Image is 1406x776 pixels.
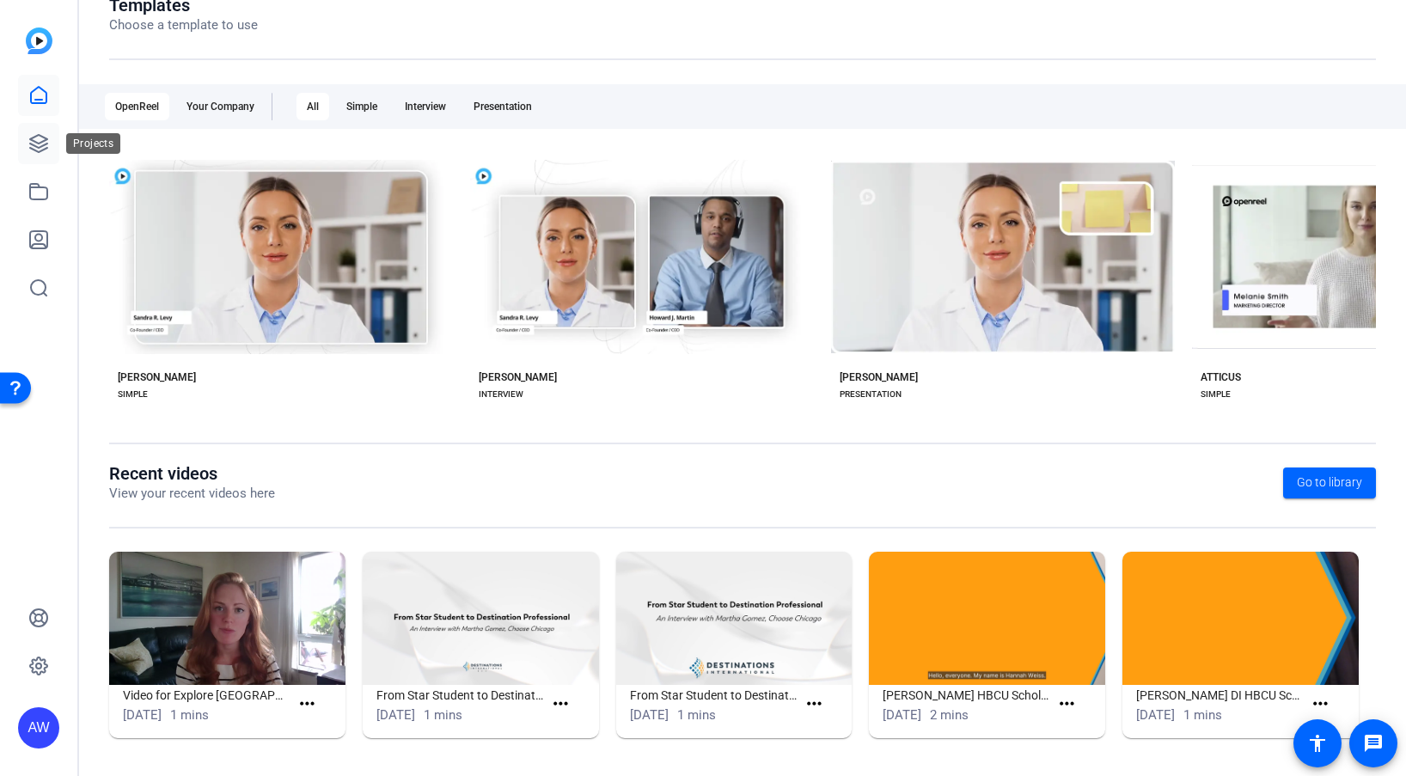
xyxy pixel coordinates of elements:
[109,484,275,504] p: View your recent videos here
[1201,370,1241,384] div: ATTICUS
[376,685,543,706] h1: From Star Student to Destination Professional
[336,93,388,120] div: Simple
[296,93,329,120] div: All
[479,388,523,401] div: INTERVIEW
[1183,707,1222,723] span: 1 mins
[109,463,275,484] h1: Recent videos
[1283,467,1376,498] a: Go to library
[883,685,1049,706] h1: [PERSON_NAME] HBCU Scholarship Experience
[109,15,258,35] p: Choose a template to use
[1297,474,1362,492] span: Go to library
[1056,694,1078,715] mat-icon: more_horiz
[176,93,265,120] div: Your Company
[123,707,162,723] span: [DATE]
[376,707,415,723] span: [DATE]
[1136,707,1175,723] span: [DATE]
[1307,733,1328,754] mat-icon: accessibility
[840,388,902,401] div: PRESENTATION
[930,707,969,723] span: 2 mins
[479,370,557,384] div: [PERSON_NAME]
[424,707,462,723] span: 1 mins
[677,707,716,723] span: 1 mins
[616,552,853,685] img: From Star Student to Destination Professional
[105,93,169,120] div: OpenReel
[18,707,59,749] div: AW
[1122,552,1359,685] img: Mya Mendoza's DI HBCU Scholarship Experience
[550,694,572,715] mat-icon: more_horiz
[869,552,1105,685] img: Hannah Weiss' DI HBCU Scholarship Experience
[1136,685,1303,706] h1: [PERSON_NAME] DI HBCU Scholarship Experience
[463,93,542,120] div: Presentation
[123,685,290,706] h1: Video for Explore [GEOGRAPHIC_DATA][PERSON_NAME]
[118,370,196,384] div: [PERSON_NAME]
[1201,388,1231,401] div: SIMPLE
[804,694,825,715] mat-icon: more_horiz
[109,552,345,685] img: Video for Explore St. Louis
[1363,733,1384,754] mat-icon: message
[630,685,797,706] h1: From Star Student to Destination Professional
[1310,694,1331,715] mat-icon: more_horiz
[170,707,209,723] span: 1 mins
[296,694,318,715] mat-icon: more_horiz
[66,133,120,154] div: Projects
[363,552,599,685] img: From Star Student to Destination Professional
[630,707,669,723] span: [DATE]
[840,370,918,384] div: [PERSON_NAME]
[26,27,52,54] img: blue-gradient.svg
[883,707,921,723] span: [DATE]
[394,93,456,120] div: Interview
[118,388,148,401] div: SIMPLE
